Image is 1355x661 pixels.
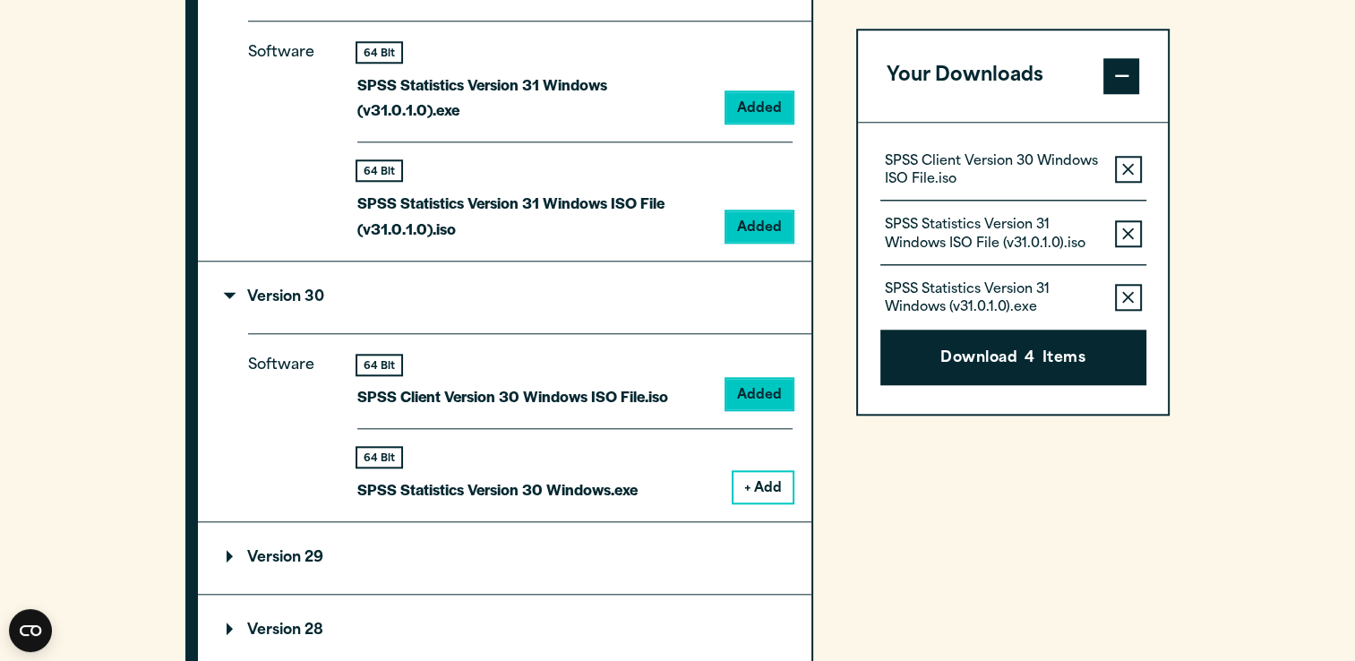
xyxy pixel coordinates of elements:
button: Added [726,92,793,123]
div: 64 Bit [357,43,401,62]
p: SPSS Statistics Version 31 Windows ISO File (v31.0.1.0).iso [357,190,712,242]
p: Software [248,353,329,488]
button: + Add [733,472,793,502]
p: SPSS Statistics Version 30 Windows.exe [357,476,638,502]
button: Added [726,379,793,409]
button: Open CMP widget [9,609,52,652]
div: Your Downloads [858,122,1169,414]
p: SPSS Client Version 30 Windows ISO File.iso [357,383,668,409]
summary: Version 30 [198,262,811,333]
p: Version 29 [227,551,323,565]
summary: Version 29 [198,522,811,594]
div: 64 Bit [357,356,401,374]
p: SPSS Statistics Version 31 Windows (v31.0.1.0).exe [357,72,712,124]
p: SPSS Client Version 30 Windows ISO File.iso [885,153,1101,189]
p: Software [248,40,329,227]
p: SPSS Statistics Version 31 Windows (v31.0.1.0).exe [885,281,1101,317]
span: 4 [1025,348,1034,372]
button: Added [726,211,793,242]
div: 64 Bit [357,448,401,467]
p: Version 30 [227,290,324,305]
div: 64 Bit [357,161,401,180]
p: Version 28 [227,623,323,638]
button: Your Downloads [858,30,1169,122]
button: Download4Items [880,330,1146,386]
p: SPSS Statistics Version 31 Windows ISO File (v31.0.1.0).iso [885,218,1101,253]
